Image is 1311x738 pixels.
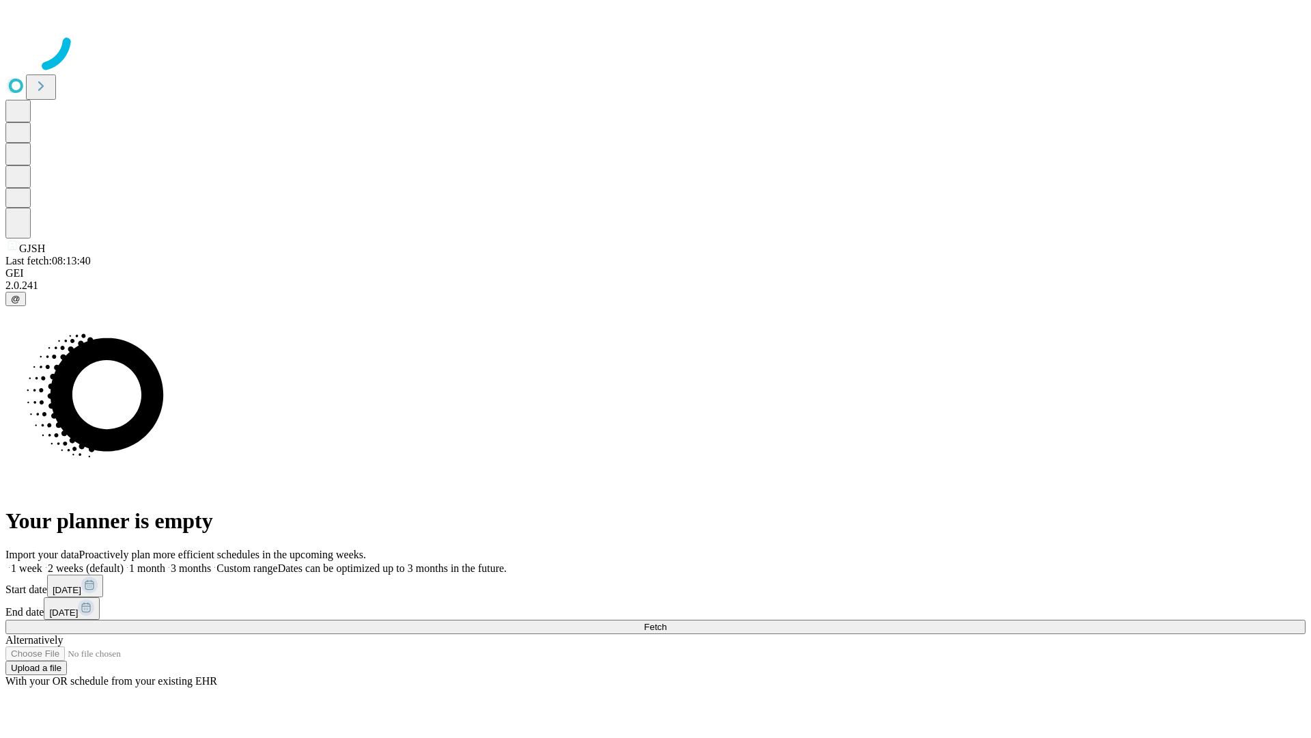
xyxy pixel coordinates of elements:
[11,562,42,574] span: 1 week
[5,508,1306,534] h1: Your planner is empty
[5,255,91,266] span: Last fetch: 08:13:40
[278,562,507,574] span: Dates can be optimized up to 3 months in the future.
[11,294,20,304] span: @
[129,562,165,574] span: 1 month
[19,243,45,254] span: GJSH
[5,279,1306,292] div: 2.0.241
[5,675,217,687] span: With your OR schedule from your existing EHR
[5,267,1306,279] div: GEI
[5,549,79,560] span: Import your data
[5,292,26,306] button: @
[5,620,1306,634] button: Fetch
[49,607,78,618] span: [DATE]
[5,634,63,646] span: Alternatively
[5,597,1306,620] div: End date
[644,622,666,632] span: Fetch
[47,575,103,597] button: [DATE]
[48,562,124,574] span: 2 weeks (default)
[5,575,1306,597] div: Start date
[5,661,67,675] button: Upload a file
[171,562,211,574] span: 3 months
[53,585,81,595] span: [DATE]
[216,562,277,574] span: Custom range
[79,549,366,560] span: Proactively plan more efficient schedules in the upcoming weeks.
[44,597,100,620] button: [DATE]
